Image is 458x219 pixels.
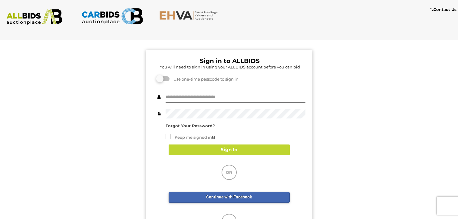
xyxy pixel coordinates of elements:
h5: You will need to sign in using your ALLBIDS account before you can bid [154,65,305,69]
button: Sign In [169,144,290,155]
b: Sign in to ALLBIDS [200,57,260,65]
img: ALLBIDS.com.au [3,9,65,25]
b: Contact Us [430,7,456,12]
span: Use one-time passcode to sign in [170,77,239,81]
div: OR [222,165,237,180]
label: Keep me signed in [166,134,215,141]
a: Continue with Facebook [169,192,290,203]
a: Forgot Your Password? [166,123,215,128]
a: Contact Us [430,6,458,13]
img: CARBIDS.com.au [81,6,143,26]
img: EHVA.com.au [159,11,221,20]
